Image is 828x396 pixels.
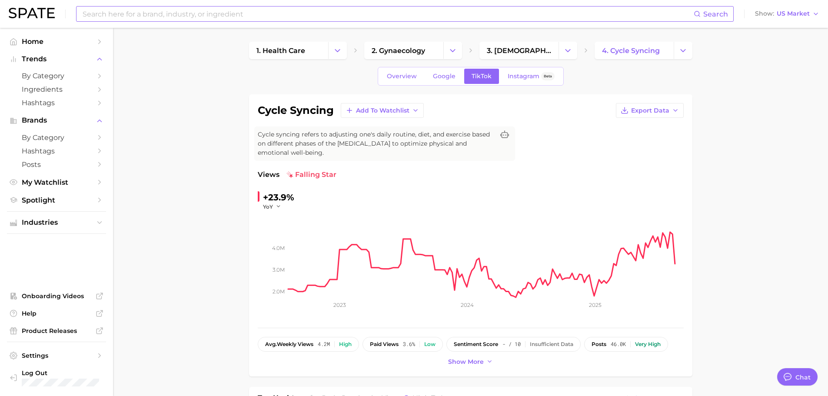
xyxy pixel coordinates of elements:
[7,131,106,144] a: by Category
[82,7,694,21] input: Search here for a brand, industry, or ingredient
[339,341,352,347] div: High
[446,337,581,352] button: sentiment score- / 10Insufficient Data
[7,69,106,83] a: by Category
[356,107,409,114] span: Add to Watchlist
[461,302,474,308] tspan: 2024
[22,37,91,46] span: Home
[674,42,692,59] button: Change Category
[7,96,106,110] a: Hashtags
[22,72,91,80] span: by Category
[387,73,417,80] span: Overview
[589,302,602,308] tspan: 2025
[753,8,821,20] button: ShowUS Market
[592,341,606,347] span: posts
[454,341,498,347] span: sentiment score
[544,73,552,80] span: Beta
[22,352,91,359] span: Settings
[265,341,313,347] span: weekly views
[7,324,106,337] a: Product Releases
[433,73,456,80] span: Google
[273,288,285,295] tspan: 2.0m
[7,35,106,48] a: Home
[584,337,668,352] button: posts46.0kVery high
[22,116,91,124] span: Brands
[7,290,106,303] a: Onboarding Videos
[635,341,661,347] div: Very high
[479,42,559,59] a: 3. [DEMOGRAPHIC_DATA] reproductive system concerns
[22,219,91,226] span: Industries
[318,341,330,347] span: 4.2m
[258,105,334,116] h1: cycle syncing
[7,158,106,171] a: Posts
[22,160,91,169] span: Posts
[333,302,346,308] tspan: 2023
[379,69,424,84] a: Overview
[502,341,521,347] span: - / 10
[7,144,106,158] a: Hashtags
[22,327,91,335] span: Product Releases
[22,196,91,204] span: Spotlight
[7,193,106,207] a: Spotlight
[22,99,91,107] span: Hashtags
[508,73,539,80] span: Instagram
[403,341,415,347] span: 3.6%
[446,356,495,368] button: Show more
[448,358,484,366] span: Show more
[631,107,669,114] span: Export Data
[703,10,728,18] span: Search
[22,309,91,317] span: Help
[22,133,91,142] span: by Category
[487,47,551,55] span: 3. [DEMOGRAPHIC_DATA] reproductive system concerns
[364,42,443,59] a: 2. gynaecology
[22,85,91,93] span: Ingredients
[7,176,106,189] a: My Watchlist
[22,292,91,300] span: Onboarding Videos
[7,83,106,96] a: Ingredients
[258,337,359,352] button: avg.weekly views4.2mHigh
[286,170,336,180] span: falling star
[424,341,436,347] div: Low
[530,341,573,347] div: Insufficient Data
[616,103,684,118] button: Export Data
[286,171,293,178] img: falling star
[372,47,425,55] span: 2. gynaecology
[22,369,110,377] span: Log Out
[7,216,106,229] button: Industries
[249,42,328,59] a: 1. health care
[263,190,294,204] div: +23.9%
[272,245,285,251] tspan: 4.0m
[443,42,462,59] button: Change Category
[273,266,285,273] tspan: 3.0m
[595,42,674,59] a: 4. cycle syncing
[258,170,279,180] span: Views
[9,8,55,18] img: SPATE
[370,341,399,347] span: paid views
[559,42,577,59] button: Change Category
[263,203,273,210] span: YoY
[7,349,106,362] a: Settings
[777,11,810,16] span: US Market
[263,203,282,210] button: YoY
[611,341,626,347] span: 46.0k
[464,69,499,84] a: TikTok
[755,11,774,16] span: Show
[265,341,277,347] abbr: average
[328,42,347,59] button: Change Category
[500,69,562,84] a: InstagramBeta
[602,47,660,55] span: 4. cycle syncing
[472,73,492,80] span: TikTok
[7,366,106,389] a: Log out. Currently logged in with e-mail anna.katsnelson@mane.com.
[22,147,91,155] span: Hashtags
[256,47,305,55] span: 1. health care
[258,130,494,157] span: Cycle syncing refers to adjusting one's daily routine, diet, and exercise based on different phas...
[7,307,106,320] a: Help
[341,103,424,118] button: Add to Watchlist
[7,114,106,127] button: Brands
[7,53,106,66] button: Trends
[362,337,443,352] button: paid views3.6%Low
[22,178,91,186] span: My Watchlist
[22,55,91,63] span: Trends
[426,69,463,84] a: Google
